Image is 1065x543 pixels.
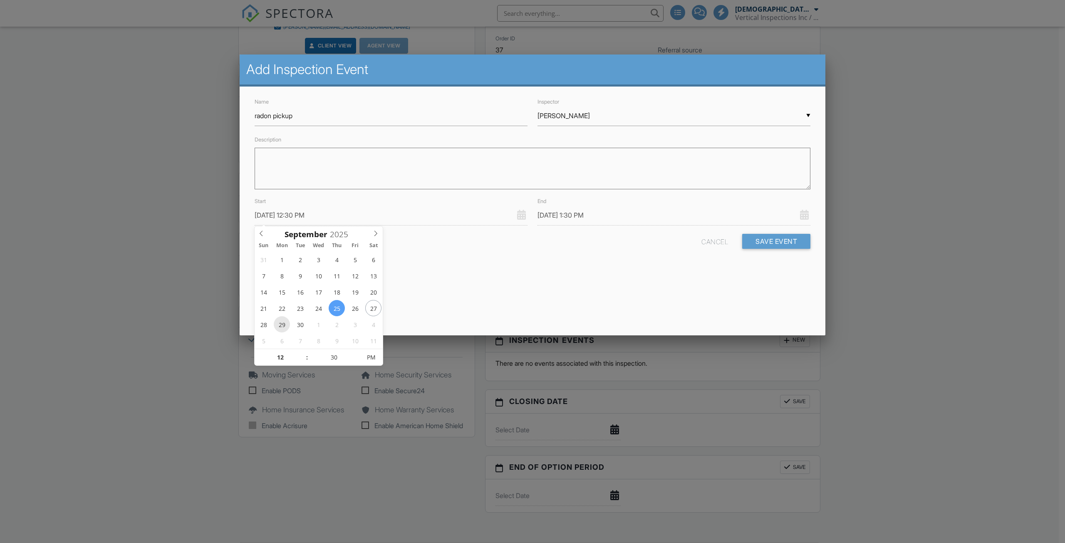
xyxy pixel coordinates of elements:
span: September 6, 2025 [365,251,381,268]
span: Sat [364,243,383,248]
span: September 22, 2025 [274,300,290,316]
span: September 15, 2025 [274,284,290,300]
label: Description [255,136,281,143]
span: October 2, 2025 [329,316,345,332]
span: October 1, 2025 [310,316,327,332]
span: October 3, 2025 [347,316,363,332]
span: Sun [255,243,273,248]
span: Fri [346,243,364,248]
span: September 16, 2025 [292,284,308,300]
span: September 14, 2025 [255,284,272,300]
span: September 7, 2025 [255,268,272,284]
span: October 7, 2025 [292,332,308,349]
span: September 13, 2025 [365,268,381,284]
span: October 11, 2025 [365,332,381,349]
input: Scroll to increment [327,229,355,240]
span: Scroll to increment [285,231,327,238]
span: Mon [273,243,291,248]
label: Start [255,198,266,204]
span: September 24, 2025 [310,300,327,316]
span: September 17, 2025 [310,284,327,300]
span: September 4, 2025 [329,251,345,268]
span: September 29, 2025 [274,316,290,332]
span: Tue [291,243,310,248]
span: October 5, 2025 [255,332,272,349]
span: : [306,349,308,366]
span: September 2, 2025 [292,251,308,268]
span: October 4, 2025 [365,316,381,332]
span: September 10, 2025 [310,268,327,284]
span: September 30, 2025 [292,316,308,332]
label: Name [255,99,269,105]
label: End [537,198,546,204]
span: October 9, 2025 [329,332,345,349]
input: Select Date [537,205,810,226]
span: September 27, 2025 [365,300,381,316]
h2: Add Inspection Event [246,61,819,78]
span: Click to toggle [359,349,382,366]
span: September 26, 2025 [347,300,363,316]
span: October 8, 2025 [310,332,327,349]
input: Select Date [255,205,528,226]
input: Scroll to increment [255,349,306,366]
span: September 9, 2025 [292,268,308,284]
label: Inspector [537,99,559,105]
span: September 1, 2025 [274,251,290,268]
span: October 6, 2025 [274,332,290,349]
span: August 31, 2025 [255,251,272,268]
span: September 19, 2025 [347,284,363,300]
span: September 21, 2025 [255,300,272,316]
span: Thu [328,243,346,248]
span: September 11, 2025 [329,268,345,284]
span: September 12, 2025 [347,268,363,284]
input: Scroll to increment [308,349,359,366]
span: October 10, 2025 [347,332,363,349]
span: September 3, 2025 [310,251,327,268]
span: September 20, 2025 [365,284,381,300]
span: September 8, 2025 [274,268,290,284]
span: September 18, 2025 [329,284,345,300]
span: September 5, 2025 [347,251,363,268]
span: September 23, 2025 [292,300,308,316]
span: September 28, 2025 [255,316,272,332]
button: Save Event [742,234,810,249]
span: September 25, 2025 [329,300,345,316]
span: Wed [310,243,328,248]
div: Cancel [701,234,728,249]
